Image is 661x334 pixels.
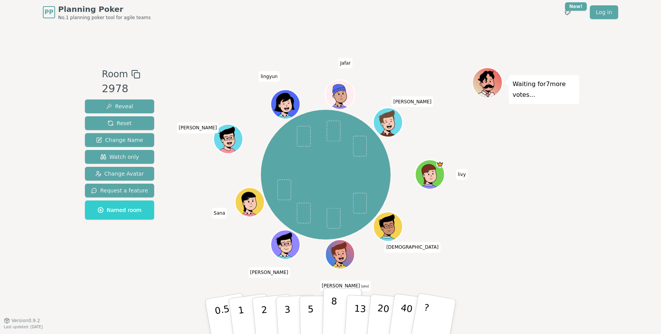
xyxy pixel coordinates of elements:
[326,241,353,268] button: Click to change your avatar
[102,67,128,81] span: Room
[44,8,53,17] span: PP
[107,119,132,127] span: Reset
[456,169,468,180] span: Click to change your name
[85,167,154,181] button: Change Avatar
[4,318,40,324] button: Version0.9.2
[98,206,142,214] span: Named room
[561,5,575,19] button: New!
[85,99,154,113] button: Reveal
[96,136,143,144] span: Change Name
[391,96,433,107] span: Click to change your name
[4,325,43,329] span: Last updated: [DATE]
[102,81,140,97] div: 2978
[565,2,587,11] div: New!
[58,4,151,15] span: Planning Poker
[85,184,154,197] button: Request a feature
[177,123,219,134] span: Click to change your name
[384,242,440,253] span: Click to change your name
[85,200,154,220] button: Named room
[513,79,575,100] p: Waiting for 7 more votes...
[360,285,369,288] span: (you)
[85,116,154,130] button: Reset
[43,4,151,21] a: PPPlanning PokerNo.1 planning poker tool for agile teams
[436,161,443,168] span: livy is the host
[212,208,227,218] span: Click to change your name
[100,153,139,161] span: Watch only
[259,71,279,82] span: Click to change your name
[320,281,371,292] span: Click to change your name
[85,133,154,147] button: Change Name
[91,187,148,194] span: Request a feature
[95,170,144,178] span: Change Avatar
[85,150,154,164] button: Watch only
[338,58,352,68] span: Click to change your name
[106,103,133,110] span: Reveal
[590,5,618,19] a: Log in
[58,15,151,21] span: No.1 planning poker tool for agile teams
[11,318,40,324] span: Version 0.9.2
[248,267,290,278] span: Click to change your name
